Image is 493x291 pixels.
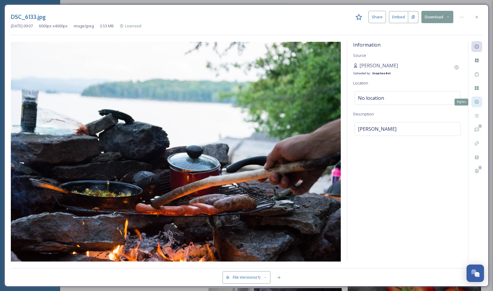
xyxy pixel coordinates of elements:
img: 72836886.jpg [11,42,341,262]
button: File Versions(1) [223,271,271,283]
h3: DSC_6133.jpg [11,13,46,21]
span: Uploaded by: [353,71,371,75]
div: 0 [478,166,482,170]
span: Location [353,80,368,86]
span: [DATE] 09:07 [11,23,33,29]
span: 6000 px x 4000 px [39,23,68,29]
span: Description [353,111,374,117]
button: Share [368,11,386,23]
div: 0 [478,124,482,128]
span: Information [353,41,381,48]
span: Source [353,53,366,58]
strong: SnapSea Bot [372,71,391,75]
button: Embed [389,11,408,23]
span: Licensed [125,23,141,29]
span: 3.53 MB [100,23,114,29]
button: Download [421,11,453,23]
span: No location [358,94,384,102]
span: [PERSON_NAME] [358,125,396,133]
span: [PERSON_NAME] [359,62,398,69]
div: Rights [454,99,468,105]
span: image/jpeg [74,23,94,29]
button: Open Chat [467,265,484,282]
